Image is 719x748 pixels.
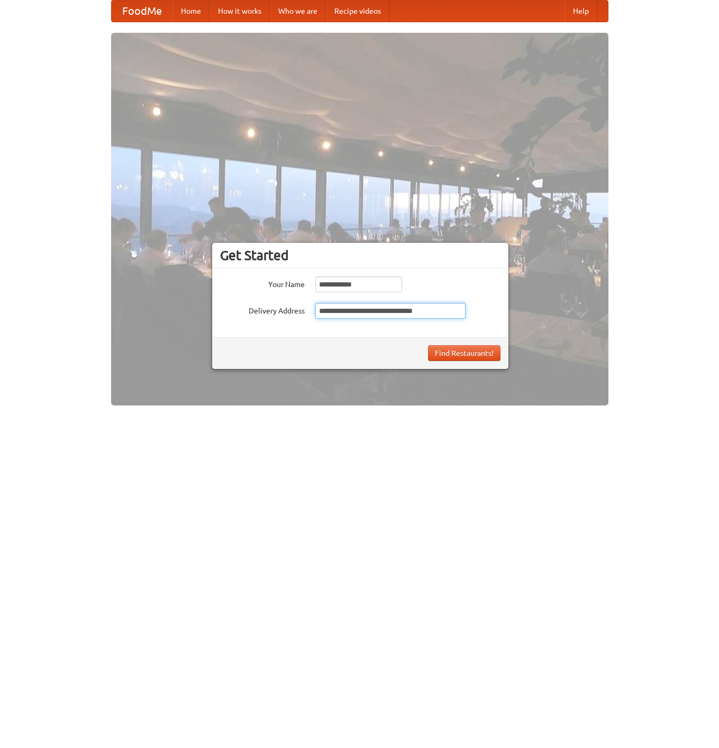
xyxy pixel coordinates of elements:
a: Who we are [270,1,326,22]
label: Delivery Address [220,303,305,316]
h3: Get Started [220,247,500,263]
a: How it works [210,1,270,22]
button: Find Restaurants! [428,345,500,361]
a: FoodMe [112,1,172,22]
a: Home [172,1,210,22]
a: Help [565,1,597,22]
label: Your Name [220,276,305,290]
a: Recipe videos [326,1,389,22]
